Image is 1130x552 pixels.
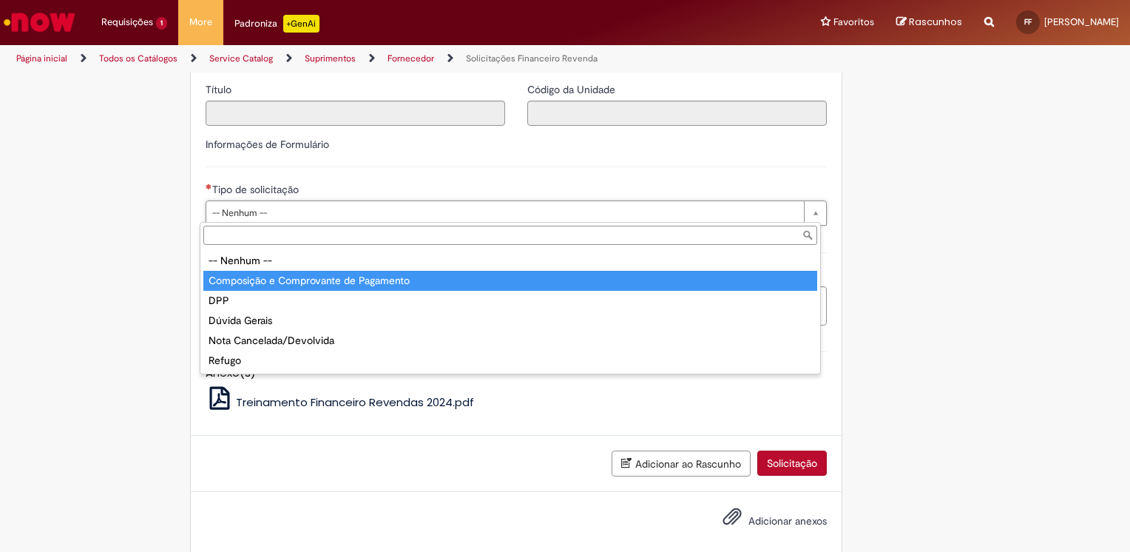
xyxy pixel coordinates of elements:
div: Nota Cancelada/Devolvida [203,331,817,351]
ul: Tipo de solicitação [200,248,820,374]
div: Refugo [203,351,817,371]
div: -- Nenhum -- [203,251,817,271]
div: Dúvida Gerais [203,311,817,331]
div: DPP [203,291,817,311]
div: Composição e Comprovante de Pagamento [203,271,817,291]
